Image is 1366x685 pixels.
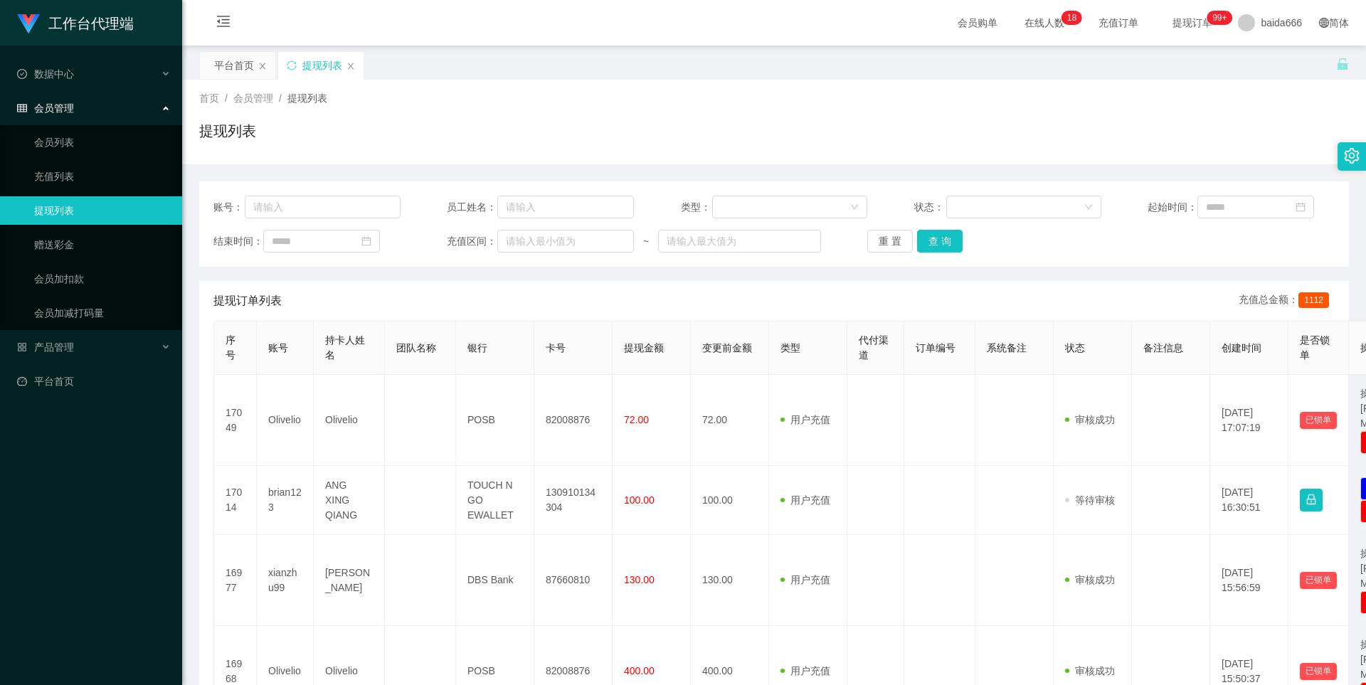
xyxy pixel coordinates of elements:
[233,92,273,104] span: 会员管理
[257,535,314,626] td: xianzhu99
[850,203,859,213] i: 图标: down
[214,466,257,535] td: 17014
[914,200,946,215] span: 状态：
[691,535,769,626] td: 130.00
[1065,342,1085,354] span: 状态
[456,466,534,535] td: TOUCH N GO EWALLET
[226,334,235,361] span: 序号
[314,535,385,626] td: [PERSON_NAME]
[214,52,254,79] div: 平台首页
[681,200,713,215] span: 类型：
[1165,18,1219,28] span: 提现订单
[314,466,385,535] td: ANG XING QIANG
[17,342,27,352] i: 图标: appstore-o
[859,334,889,361] span: 代付渠道
[213,292,282,309] span: 提现订单列表
[34,196,171,225] a: 提现列表
[780,574,830,585] span: 用户充值
[691,466,769,535] td: 100.00
[34,230,171,259] a: 赠送彩金
[17,17,134,28] a: 工作台代理端
[34,299,171,327] a: 会员加减打码量
[780,665,830,676] span: 用户充值
[1300,334,1330,361] span: 是否锁单
[279,92,282,104] span: /
[456,535,534,626] td: DBS Bank
[1300,489,1323,511] button: 图标: lock
[17,103,27,113] i: 图标: table
[917,230,963,253] button: 查 询
[17,341,74,353] span: 产品管理
[1210,375,1288,466] td: [DATE] 17:07:19
[325,334,365,361] span: 持卡人姓名
[1148,200,1197,215] span: 起始时间：
[534,466,613,535] td: 130910134304
[17,102,74,114] span: 会员管理
[17,69,27,79] i: 图标: check-circle-o
[624,574,655,585] span: 130.00
[780,342,800,354] span: 类型
[34,128,171,156] a: 会员列表
[258,62,267,70] i: 图标: close
[497,196,634,218] input: 请输入
[658,230,820,253] input: 请输入最大值为
[199,92,219,104] span: 首页
[17,68,74,80] span: 数据中心
[213,234,263,249] span: 结束时间：
[1296,202,1306,212] i: 图标: calendar
[1336,58,1349,70] i: 图标: unlock
[447,200,497,215] span: 员工姓名：
[1065,494,1115,506] span: 等待审核
[287,92,327,104] span: 提现列表
[17,367,171,395] a: 图标: dashboard平台首页
[456,375,534,466] td: POSB
[1222,342,1261,354] span: 创建时间
[214,375,257,466] td: 17049
[346,62,355,70] i: 图标: close
[467,342,487,354] span: 银行
[48,1,134,46] h1: 工作台代理端
[702,342,752,354] span: 变更前金额
[867,230,913,253] button: 重 置
[624,342,664,354] span: 提现金额
[257,466,314,535] td: brian123
[214,535,257,626] td: 16977
[534,535,613,626] td: 87660810
[361,236,371,246] i: 图标: calendar
[916,342,955,354] span: 订单编号
[1300,572,1337,589] button: 已锁单
[987,342,1027,354] span: 系统备注
[245,196,401,218] input: 请输入
[1298,292,1329,308] span: 1112
[447,234,497,249] span: 充值区间：
[257,375,314,466] td: Olivelio
[1065,665,1115,676] span: 审核成功
[1210,535,1288,626] td: [DATE] 15:56:59
[1065,574,1115,585] span: 审核成功
[534,375,613,466] td: 82008876
[497,230,634,253] input: 请输入最小值为
[1210,466,1288,535] td: [DATE] 16:30:51
[34,162,171,191] a: 充值列表
[780,494,830,506] span: 用户充值
[199,1,248,46] i: 图标: menu-fold
[1300,663,1337,680] button: 已锁单
[396,342,436,354] span: 团队名称
[546,342,566,354] span: 卡号
[1300,412,1337,429] button: 已锁单
[1091,18,1145,28] span: 充值订单
[1071,11,1076,25] p: 8
[34,265,171,293] a: 会员加扣款
[17,14,40,34] img: logo.9652507e.png
[1319,18,1329,28] i: 图标: global
[624,665,655,676] span: 400.00
[213,200,245,215] span: 账号：
[624,494,655,506] span: 100.00
[1067,11,1072,25] p: 1
[624,414,649,425] span: 72.00
[1084,203,1093,213] i: 图标: down
[1207,11,1232,25] sup: 962
[225,92,228,104] span: /
[1017,18,1071,28] span: 在线人数
[302,52,342,79] div: 提现列表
